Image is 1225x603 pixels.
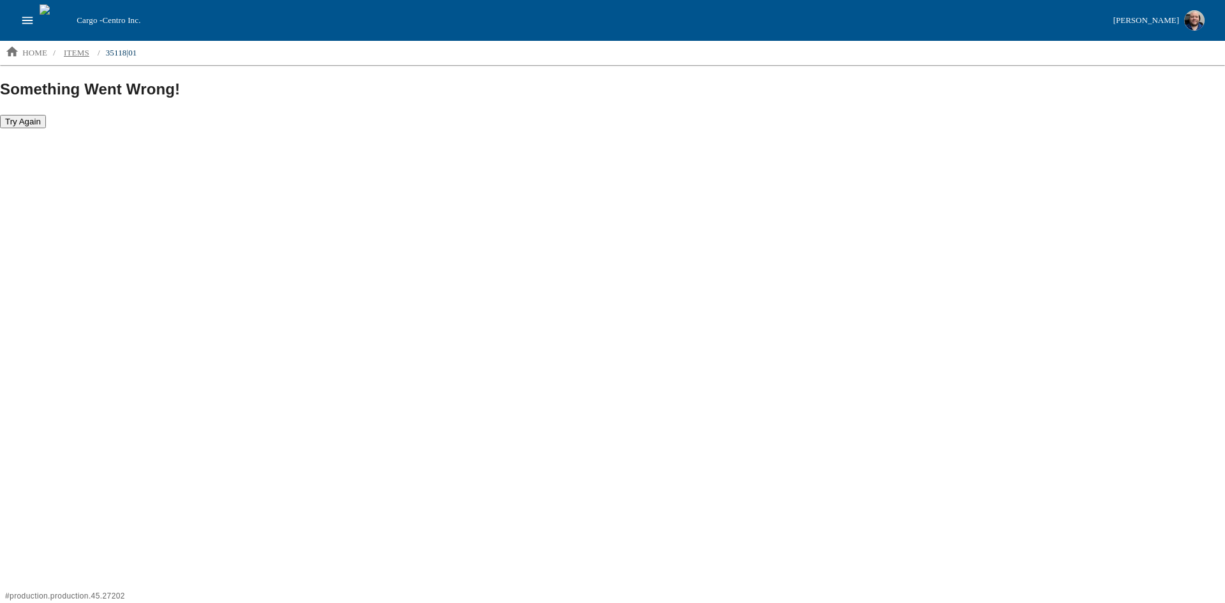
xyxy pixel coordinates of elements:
[53,47,56,59] li: /
[71,14,1108,27] div: Cargo -
[1113,13,1179,28] div: [PERSON_NAME]
[98,47,100,59] li: /
[1108,6,1210,34] button: [PERSON_NAME]
[56,43,97,63] a: items
[15,8,40,33] button: open drawer
[106,47,137,59] p: 35118|01
[1184,10,1205,31] img: Profile image
[101,43,142,63] a: 35118|01
[40,4,71,36] img: cargo logo
[22,47,47,59] p: home
[64,47,89,59] p: items
[102,15,140,25] span: Centro Inc.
